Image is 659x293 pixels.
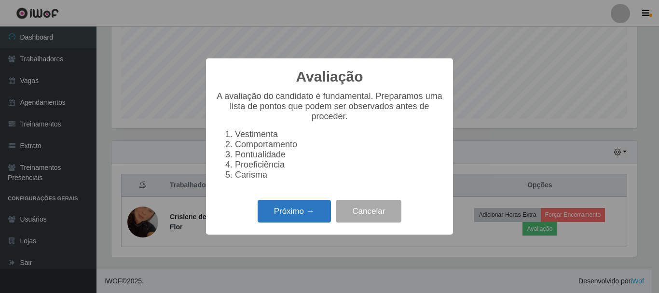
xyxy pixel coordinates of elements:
button: Próximo → [258,200,331,223]
li: Vestimenta [235,129,443,140]
li: Comportamento [235,140,443,150]
li: Carisma [235,170,443,180]
li: Proeficiência [235,160,443,170]
p: A avaliação do candidato é fundamental. Preparamos uma lista de pontos que podem ser observados a... [216,91,443,122]
button: Cancelar [336,200,401,223]
li: Pontualidade [235,150,443,160]
h2: Avaliação [296,68,363,85]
